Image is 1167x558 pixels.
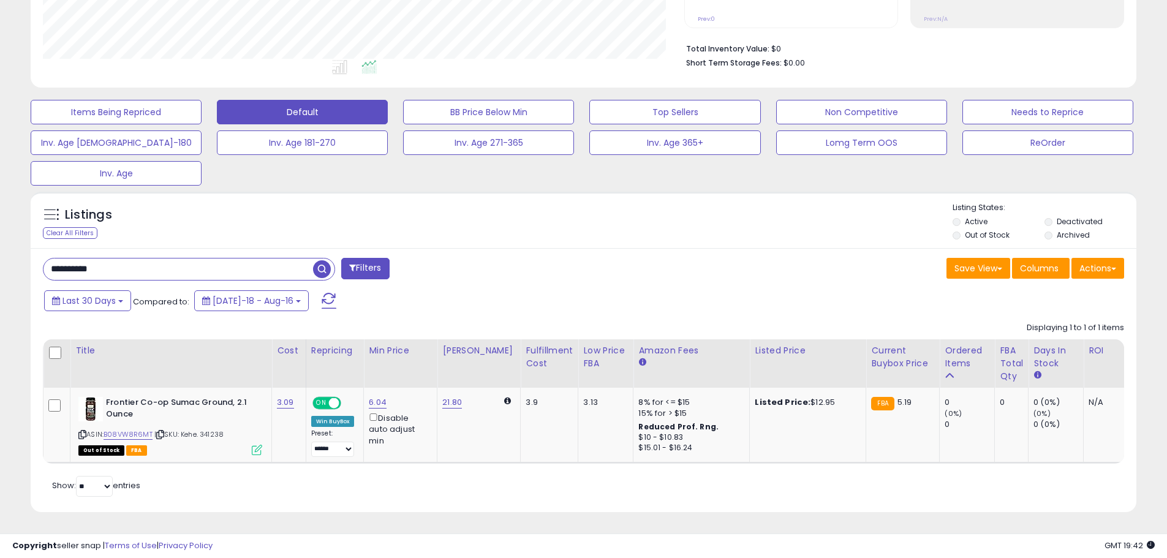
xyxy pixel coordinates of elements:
small: Prev: 0 [698,15,715,23]
button: BB Price Below Min [403,100,574,124]
button: Filters [341,258,389,279]
small: Days In Stock. [1033,370,1041,381]
div: [PERSON_NAME] [442,344,515,357]
div: Amazon Fees [638,344,744,357]
div: Fulfillment Cost [526,344,573,370]
button: Actions [1071,258,1124,279]
div: 3.9 [526,397,568,408]
small: Amazon Fees. [638,357,646,368]
span: Show: entries [52,480,140,491]
span: [DATE]-18 - Aug-16 [213,295,293,307]
span: OFF [339,398,359,409]
span: $0.00 [784,57,805,69]
div: Preset: [311,429,355,457]
label: Active [965,216,988,227]
small: FBA [871,397,894,410]
button: ReOrder [962,130,1133,155]
div: 0 (0%) [1033,397,1083,408]
div: Days In Stock [1033,344,1078,370]
b: Frontier Co-op Sumac Ground, 2.1 Ounce [106,397,255,423]
div: 15% for > $15 [638,408,740,419]
button: Items Being Repriced [31,100,202,124]
span: Columns [1020,262,1059,274]
span: | SKU: Kehe. 341238 [154,429,224,439]
button: Inv. Age 271-365 [403,130,574,155]
button: Needs to Reprice [962,100,1133,124]
div: Cost [277,344,301,357]
b: Short Term Storage Fees: [686,58,782,68]
div: 0 [1000,397,1019,408]
div: Win BuyBox [311,416,355,427]
b: Total Inventory Value: [686,43,769,54]
label: Deactivated [1057,216,1103,227]
button: Lomg Term OOS [776,130,947,155]
b: Listed Price: [755,396,810,408]
a: 21.80 [442,396,462,409]
div: seller snap | | [12,540,213,552]
span: ON [314,398,329,409]
button: Columns [1012,258,1070,279]
a: 3.09 [277,396,294,409]
a: Privacy Policy [159,540,213,551]
div: 8% for <= $15 [638,397,740,408]
b: Reduced Prof. Rng. [638,421,719,432]
div: FBA Total Qty [1000,344,1023,383]
button: Top Sellers [589,100,760,124]
button: Inv. Age [DEMOGRAPHIC_DATA]-180 [31,130,202,155]
small: (0%) [1033,409,1051,418]
strong: Copyright [12,540,57,551]
div: 0 (0%) [1033,419,1083,430]
a: 6.04 [369,396,387,409]
h5: Listings [65,206,112,224]
div: ASIN: [78,397,262,454]
div: Current Buybox Price [871,344,934,370]
button: Inv. Age 181-270 [217,130,388,155]
button: Non Competitive [776,100,947,124]
a: Terms of Use [105,540,157,551]
button: Inv. Age [31,161,202,186]
span: 5.19 [897,396,912,408]
span: All listings that are currently out of stock and unavailable for purchase on Amazon [78,445,124,456]
div: $10 - $10.83 [638,432,740,443]
div: ROI [1089,344,1133,357]
div: 0 [945,419,994,430]
img: 41120EKvS0L._SL40_.jpg [78,397,103,421]
small: (0%) [945,409,962,418]
div: N/A [1089,397,1129,408]
a: B08VW8R6MT [104,429,153,440]
div: Title [75,344,266,357]
label: Out of Stock [965,230,1010,240]
p: Listing States: [953,202,1136,214]
div: Clear All Filters [43,227,97,239]
small: Prev: N/A [924,15,948,23]
span: Compared to: [133,296,189,307]
div: Min Price [369,344,432,357]
span: Last 30 Days [62,295,116,307]
button: Default [217,100,388,124]
button: Last 30 Days [44,290,131,311]
div: Ordered Items [945,344,989,370]
div: Low Price FBA [583,344,628,370]
div: 3.13 [583,397,624,408]
li: $0 [686,40,1115,55]
div: Displaying 1 to 1 of 1 items [1027,322,1124,334]
button: Save View [946,258,1010,279]
div: Listed Price [755,344,861,357]
div: $15.01 - $16.24 [638,443,740,453]
span: 2025-09-16 19:42 GMT [1105,540,1155,551]
span: FBA [126,445,147,456]
button: Inv. Age 365+ [589,130,760,155]
div: 0 [945,397,994,408]
div: Repricing [311,344,359,357]
label: Archived [1057,230,1090,240]
button: [DATE]-18 - Aug-16 [194,290,309,311]
div: Disable auto adjust min [369,411,428,447]
div: $12.95 [755,397,856,408]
